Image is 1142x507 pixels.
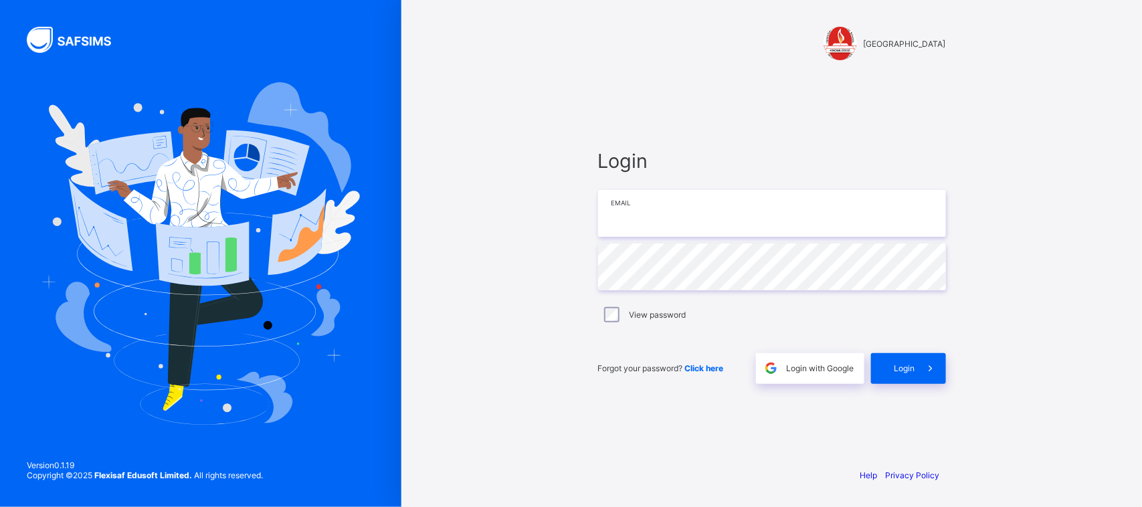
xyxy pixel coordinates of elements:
img: Hero Image [41,82,360,425]
strong: Flexisaf Edusoft Limited. [94,470,192,480]
img: google.396cfc9801f0270233282035f929180a.svg [763,361,779,376]
span: Login with Google [787,363,854,373]
span: Version 0.1.19 [27,460,263,470]
a: Privacy Policy [886,470,940,480]
a: Help [860,470,878,480]
span: [GEOGRAPHIC_DATA] [864,39,946,49]
span: Copyright © 2025 All rights reserved. [27,470,263,480]
span: Login [598,149,946,173]
span: Login [894,363,915,373]
span: Forgot your password? [598,363,724,373]
img: SAFSIMS Logo [27,27,127,53]
label: View password [629,310,686,320]
a: Click here [685,363,724,373]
